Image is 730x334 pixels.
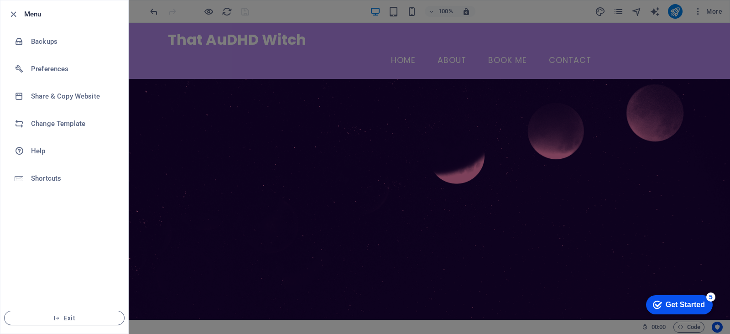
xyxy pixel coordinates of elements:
[31,91,115,102] h6: Share & Copy Website
[27,10,66,18] div: Get Started
[31,173,115,184] h6: Shortcuts
[31,36,115,47] h6: Backups
[68,2,77,11] div: 5
[0,137,128,165] a: Help
[31,146,115,157] h6: Help
[12,314,117,322] span: Exit
[4,311,125,325] button: Exit
[31,63,115,74] h6: Preferences
[31,118,115,129] h6: Change Template
[24,9,121,20] h6: Menu
[7,5,74,24] div: Get Started 5 items remaining, 0% complete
